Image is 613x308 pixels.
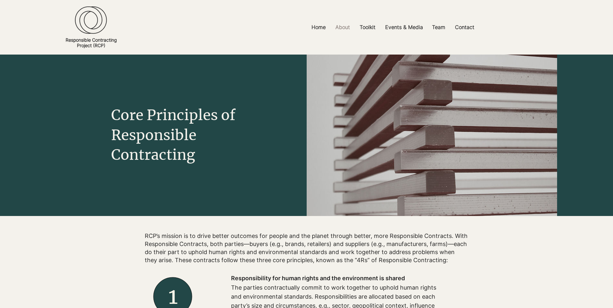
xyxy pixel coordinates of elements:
[332,20,353,35] p: About
[229,20,557,35] nav: Site
[307,55,557,216] img: pexels-noahdwilke-68725_edited.jpg
[382,20,426,35] p: Events & Media
[331,20,355,35] a: About
[429,20,449,35] p: Team
[380,20,427,35] a: Events & Media
[355,20,380,35] a: Toolkit
[111,105,256,165] h1: Core Principles of Responsible Contracting
[231,275,405,282] span: Responsibility for human rights and the environment is shared
[308,20,329,35] p: Home
[145,232,468,264] h2: RCP’s mission is to drive better outcomes for people and the planet through better, more Responsi...
[452,20,478,35] p: Contact
[66,37,117,48] a: Responsible ContractingProject (RCP)
[356,20,379,35] p: Toolkit
[427,20,450,35] a: Team
[450,20,479,35] a: Contact
[307,20,331,35] a: Home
